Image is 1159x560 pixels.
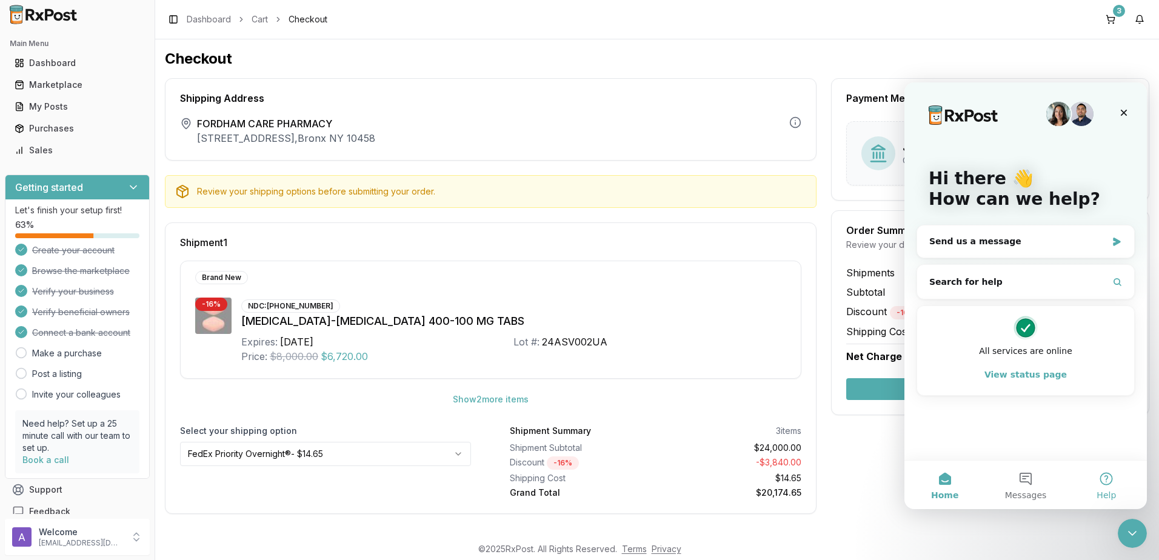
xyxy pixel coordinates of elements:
div: Marketplace [15,79,140,91]
span: Feedback [29,505,70,518]
div: Sales [15,144,140,156]
div: - $3,840.00 [660,456,801,470]
div: 3 items [776,425,801,437]
span: Shipments [846,265,895,280]
a: Cart [252,13,268,25]
div: Price: [241,349,267,364]
label: Select your shipping option [180,425,471,437]
span: 63 % [15,219,34,231]
h2: Main Menu [10,39,145,48]
a: Dashboard [10,52,145,74]
img: User avatar [12,527,32,547]
button: My Posts [5,97,150,116]
a: Privacy [652,544,681,554]
span: Create your account [32,244,115,256]
p: Welcome [39,526,123,538]
button: Support [5,479,150,501]
div: Order Summary [846,225,1134,235]
a: My Posts [10,96,145,118]
span: Subtotal [846,285,885,299]
div: Checking ...1762 [903,155,1044,167]
a: Purchases [10,118,145,139]
a: Terms [622,544,647,554]
button: Marketplace [5,75,150,95]
div: [DATE] [280,335,313,349]
div: Payment Method [846,93,1134,103]
div: Shipment Subtotal [510,442,650,454]
span: Checkout [289,13,327,25]
div: NDC: [PHONE_NUMBER] [241,299,340,313]
nav: breadcrumb [187,13,327,25]
p: [EMAIL_ADDRESS][DOMAIN_NAME] [39,538,123,548]
div: $20,174.65 [660,487,801,499]
p: [STREET_ADDRESS] , Bronx NY 10458 [197,131,375,145]
div: Review your shipping options before submitting your order. [197,185,806,198]
div: Review your details before checkout [846,239,1134,251]
button: Sales [5,141,150,160]
div: Shipping Address [180,93,801,103]
div: $24,000.00 [660,442,801,454]
div: - 16 % [195,298,227,311]
div: 3 [1113,5,1125,17]
div: Purchases [15,122,140,135]
span: Net Charge [846,350,902,362]
img: Sofosbuvir-Velpatasvir 400-100 MG TABS [195,298,232,334]
div: - 16 % [890,306,922,319]
div: My Posts [15,101,140,113]
img: RxPost Logo [5,5,82,24]
a: Dashboard [187,13,231,25]
a: Post a listing [32,368,82,380]
div: - 16 % [547,456,579,470]
span: Verify beneficial owners [32,306,130,318]
a: Marketplace [10,74,145,96]
button: 3 [1101,10,1120,29]
div: Brand New [195,271,248,284]
div: Shipping Cost [510,472,650,484]
div: JPMORGAN CHASE BANK, NA [903,140,1044,155]
div: 24ASV002UA [542,335,607,349]
p: Need help? Set up a 25 minute call with our team to set up. [22,418,132,454]
a: Sales [10,139,145,161]
div: [MEDICAL_DATA]-[MEDICAL_DATA] 400-100 MG TABS [241,313,786,330]
a: Book a call [22,455,69,465]
iframe: Intercom live chat [904,82,1147,509]
span: $8,000.00 [270,349,318,364]
a: Make a purchase [32,347,102,359]
div: Discount [510,456,650,470]
button: Purchases [5,119,150,138]
iframe: Intercom live chat [1118,519,1147,548]
span: Verify your business [32,285,114,298]
button: Confirm Order [846,378,1134,400]
a: Invite your colleagues [32,388,121,401]
div: Shipment Summary [510,425,591,437]
span: Shipping Cost [846,324,910,339]
div: Expires: [241,335,278,349]
button: Dashboard [5,53,150,73]
div: Lot #: [513,335,539,349]
h1: Checkout [165,49,1149,68]
div: Grand Total [510,487,650,499]
div: $14.65 [660,472,801,484]
div: Dashboard [15,57,140,69]
p: Let's finish your setup first! [15,204,139,216]
span: Connect a bank account [32,327,130,339]
span: Discount [846,305,922,318]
